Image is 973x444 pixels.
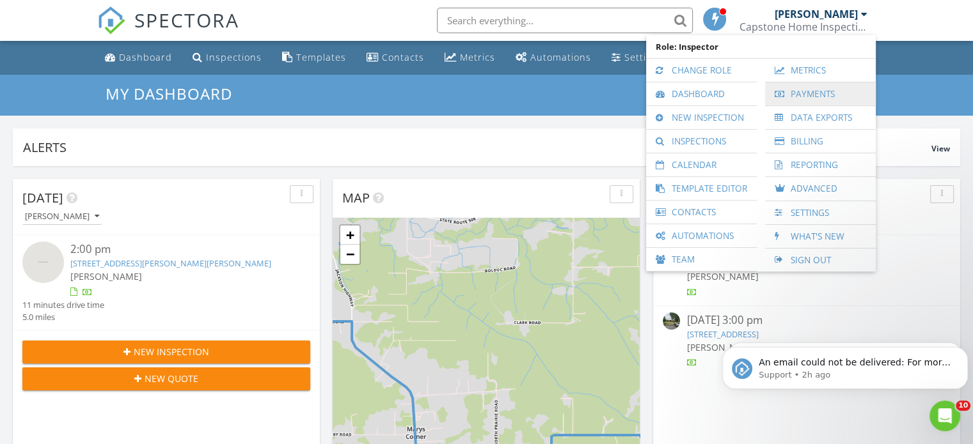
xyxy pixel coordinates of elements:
a: Data Exports [771,106,869,129]
div: [DATE] 3:00 pm [686,312,926,328]
a: Metrics [439,46,500,70]
a: Change Role [653,59,750,82]
a: Team [653,248,750,271]
iframe: Intercom live chat [929,401,960,431]
div: [PERSON_NAME] [25,212,99,221]
button: New Quote [22,367,310,390]
div: Templates [296,51,346,63]
a: What's New [771,225,869,248]
span: View [931,143,950,154]
div: Metrics [460,51,495,63]
a: Contacts [361,46,429,70]
span: Map [342,189,370,206]
a: Dashboard [653,82,750,105]
a: New Inspection [653,106,750,129]
span: [PERSON_NAME] [686,270,758,282]
a: Inspections [187,46,267,70]
a: Settings [771,201,869,224]
a: Zoom out [340,245,360,264]
div: Inspections [206,51,262,63]
span: [DATE] [22,189,63,206]
span: SPECTORA [134,6,239,33]
a: [STREET_ADDRESS][PERSON_NAME][PERSON_NAME] [70,257,271,269]
a: Payments [771,82,869,105]
a: Reporting [771,153,869,176]
a: 2:00 pm [STREET_ADDRESS][PERSON_NAME][PERSON_NAME] [PERSON_NAME] 11 minutes drive time 5.0 miles [22,241,310,323]
span: [PERSON_NAME] [70,270,142,282]
span: My Dashboard [106,83,232,104]
a: Advanced [771,177,869,201]
div: Capstone Home Inspections Inc. [740,20,867,33]
a: Billing [771,130,869,153]
a: Contacts [653,201,750,224]
a: SPECTORA [97,17,239,44]
a: Automations (Basic) [510,46,596,70]
span: [PERSON_NAME] [686,341,758,353]
a: Template Editor [653,177,750,200]
div: 11 minutes drive time [22,299,104,311]
button: [PERSON_NAME] [22,208,102,226]
span: Role: Inspector [653,35,869,58]
a: Inspections [653,130,750,153]
a: Calendar [653,153,750,176]
a: Templates [277,46,351,70]
img: streetview [22,241,64,283]
div: [PERSON_NAME] [775,8,858,20]
div: Automations [530,51,591,63]
img: The Best Home Inspection Software - Spectora [97,6,125,34]
div: Alerts [23,139,931,156]
div: Contacts [382,51,424,63]
button: New Inspection [22,341,310,364]
a: Dashboard [100,46,177,70]
a: Settings [606,46,668,70]
a: [DATE] 3:00 pm [STREET_ADDRESS] [PERSON_NAME] [663,312,951,369]
a: Automations [653,224,750,247]
a: [STREET_ADDRESS] [686,328,758,340]
div: Settings [624,51,663,63]
img: streetview [663,312,680,330]
a: Sign Out [771,249,869,272]
span: New Quote [145,372,198,385]
iframe: Intercom notifications message [717,320,973,410]
span: New Inspection [134,345,209,358]
div: 2:00 pm [70,241,287,257]
div: 5.0 miles [22,311,104,323]
a: Metrics [771,59,869,82]
span: 10 [956,401,970,411]
a: Zoom in [340,226,360,245]
div: Dashboard [119,51,172,63]
input: Search everything... [437,8,693,33]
